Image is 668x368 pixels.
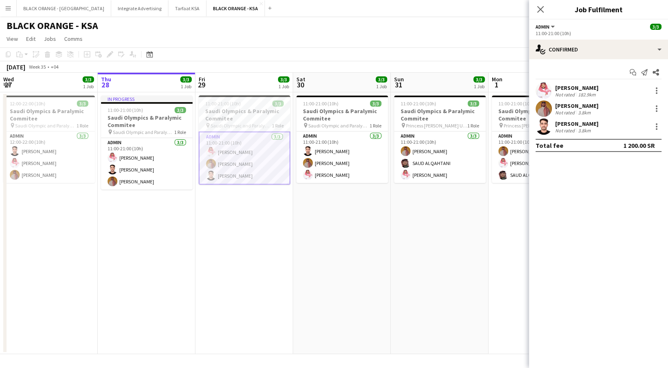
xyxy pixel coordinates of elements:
[401,100,436,107] span: 11:00-21:00 (10h)
[370,123,381,129] span: 1 Role
[296,96,388,183] app-job-card: 11:00-21:00 (10h)3/3Saudi Olympics & Paralymic Commitee Saudi Olympic and Paralympic committee1 R...
[376,76,387,83] span: 3/3
[44,35,56,42] span: Jobs
[51,64,58,70] div: +04
[376,83,387,89] div: 1 Job
[370,100,381,107] span: 3/3
[101,114,193,129] h3: Saudi Olympics & Paralymic Commitee
[3,33,21,44] a: View
[555,120,599,127] div: [PERSON_NAME]
[491,80,502,89] span: 1
[77,100,88,107] span: 3/3
[199,96,290,185] app-job-card: 11:00-21:00 (10h)3/3Saudi Olympics & Paralymic Commitee Saudi Olympic and Paralympic committee1 R...
[197,80,205,89] span: 29
[393,80,404,89] span: 31
[101,76,111,83] span: Thu
[3,132,95,183] app-card-role: Admin3/312:00-22:00 (10h)[PERSON_NAME][PERSON_NAME][PERSON_NAME]
[650,24,661,30] span: 3/3
[199,76,205,83] span: Fri
[206,0,265,16] button: BLACK ORANGE - KSA
[272,123,284,129] span: 1 Role
[406,123,467,129] span: Princess [PERSON_NAME] University
[174,129,186,135] span: 1 Role
[111,0,168,16] button: Integrate Advertising
[3,76,14,83] span: Wed
[576,109,592,116] div: 3.8km
[7,63,25,71] div: [DATE]
[23,33,39,44] a: Edit
[468,100,479,107] span: 3/3
[7,35,18,42] span: View
[529,4,668,15] h3: Job Fulfilment
[181,83,191,89] div: 1 Job
[536,24,549,30] span: Admin
[3,107,95,122] h3: Saudi Olympics & Paralymic Commitee
[101,96,193,102] div: In progress
[555,127,576,134] div: Not rated
[7,20,98,32] h1: BLACK ORANGE - KSA
[394,96,486,183] app-job-card: 11:00-21:00 (10h)3/3Saudi Olympics & Paralymic Commitee Princess [PERSON_NAME] University1 RoleAd...
[211,123,272,129] span: Saudi Olympic and Paralympic committee
[278,83,289,89] div: 1 Job
[394,107,486,122] h3: Saudi Olympics & Paralymic Commitee
[555,109,576,116] div: Not rated
[498,100,534,107] span: 11:00-21:00 (10h)
[168,0,206,16] button: Tarfaat KSA
[474,83,484,89] div: 1 Job
[180,76,192,83] span: 3/3
[101,138,193,190] app-card-role: Admin3/311:00-21:00 (10h)[PERSON_NAME][PERSON_NAME][PERSON_NAME]
[394,132,486,183] app-card-role: Admin3/311:00-21:00 (10h)[PERSON_NAME]SAUD ALQAHTANI[PERSON_NAME]
[536,141,563,149] div: Total fee
[504,123,565,129] span: Princess [PERSON_NAME] University
[623,141,655,149] div: 1 200.00 SR
[199,132,290,185] app-card-role: Admin3/311:00-21:00 (10h)[PERSON_NAME][PERSON_NAME][PERSON_NAME]
[308,123,370,129] span: Saudi Olympic and Paralympic committee
[108,107,143,113] span: 11:00-21:00 (10h)
[3,96,95,183] app-job-card: 12:00-22:00 (10h)3/3Saudi Olympics & Paralymic Commitee Saudi Olympic and Paralympic committee1 R...
[296,76,305,83] span: Sat
[61,33,86,44] a: Comms
[529,40,668,59] div: Confirmed
[40,33,59,44] a: Jobs
[296,132,388,183] app-card-role: Admin3/311:00-21:00 (10h)[PERSON_NAME][PERSON_NAME][PERSON_NAME]
[576,127,592,134] div: 3.8km
[10,100,45,107] span: 12:00-22:00 (10h)
[278,76,289,83] span: 3/3
[473,76,485,83] span: 3/3
[492,132,583,183] app-card-role: Admin3/311:00-21:00 (10h)[PERSON_NAME][PERSON_NAME]SAUD ALQAHTANI
[492,107,583,122] h3: Saudi Olympics & Paralymic Commitee
[555,84,599,91] div: [PERSON_NAME]
[26,35,36,42] span: Edit
[555,102,599,109] div: [PERSON_NAME]
[303,100,338,107] span: 11:00-21:00 (10h)
[576,91,597,98] div: 182.9km
[555,91,576,98] div: Not rated
[492,76,502,83] span: Mon
[2,80,14,89] span: 27
[467,123,479,129] span: 1 Role
[199,107,290,122] h3: Saudi Olympics & Paralymic Commitee
[492,96,583,183] app-job-card: 11:00-21:00 (10h)3/3Saudi Olympics & Paralymic Commitee Princess [PERSON_NAME] University1 RoleAd...
[205,100,241,107] span: 11:00-21:00 (10h)
[295,80,305,89] span: 30
[113,129,174,135] span: Saudi Olympic and Paralympic committee
[100,80,111,89] span: 28
[296,107,388,122] h3: Saudi Olympics & Paralymic Commitee
[15,123,76,129] span: Saudi Olympic and Paralympic committee
[175,107,186,113] span: 3/3
[536,24,556,30] button: Admin
[83,83,94,89] div: 1 Job
[394,76,404,83] span: Sun
[76,123,88,129] span: 1 Role
[536,30,661,36] div: 11:00-21:00 (10h)
[101,96,193,190] div: In progress11:00-21:00 (10h)3/3Saudi Olympics & Paralymic Commitee Saudi Olympic and Paralympic c...
[17,0,111,16] button: BLACK ORANGE - [GEOGRAPHIC_DATA]
[27,64,47,70] span: Week 35
[83,76,94,83] span: 3/3
[272,100,284,107] span: 3/3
